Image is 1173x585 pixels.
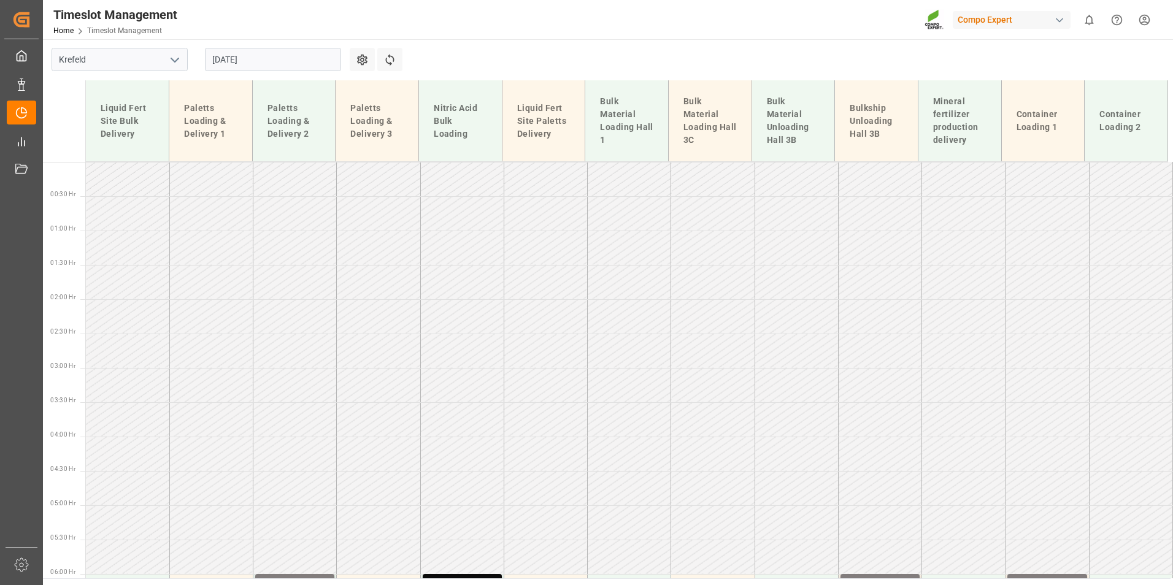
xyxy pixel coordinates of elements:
[50,431,75,438] span: 04:00 Hr
[1075,6,1103,34] button: show 0 new notifications
[263,97,326,145] div: Paletts Loading & Delivery 2
[96,97,159,145] div: Liquid Fert Site Bulk Delivery
[53,26,74,35] a: Home
[679,90,742,151] div: Bulk Material Loading Hall 3C
[50,397,75,403] span: 03:30 Hr
[1094,103,1158,139] div: Container Loading 2
[50,362,75,369] span: 03:00 Hr
[429,97,492,145] div: Nitric Acid Bulk Loading
[1103,6,1131,34] button: Help Center
[50,294,75,300] span: 02:00 Hr
[928,90,991,151] div: Mineral fertilizer production delivery
[953,8,1075,31] button: Compo Expert
[762,90,825,151] div: Bulk Material Unloading Hall 3B
[52,48,188,71] input: Type to search/select
[512,97,575,145] div: Liquid Fert Site Paletts Delivery
[50,328,75,335] span: 02:30 Hr
[50,191,75,197] span: 00:30 Hr
[50,568,75,575] span: 06:00 Hr
[1012,103,1075,139] div: Container Loading 1
[165,50,183,69] button: open menu
[50,465,75,472] span: 04:30 Hr
[953,11,1071,29] div: Compo Expert
[50,225,75,232] span: 01:00 Hr
[50,259,75,266] span: 01:30 Hr
[845,97,908,145] div: Bulkship Unloading Hall 3B
[53,6,177,24] div: Timeslot Management
[595,90,658,151] div: Bulk Material Loading Hall 1
[50,500,75,507] span: 05:00 Hr
[50,534,75,541] span: 05:30 Hr
[925,9,944,31] img: Screenshot%202023-09-29%20at%2010.02.21.png_1712312052.png
[179,97,242,145] div: Paletts Loading & Delivery 1
[205,48,341,71] input: DD.MM.YYYY
[345,97,409,145] div: Paletts Loading & Delivery 3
